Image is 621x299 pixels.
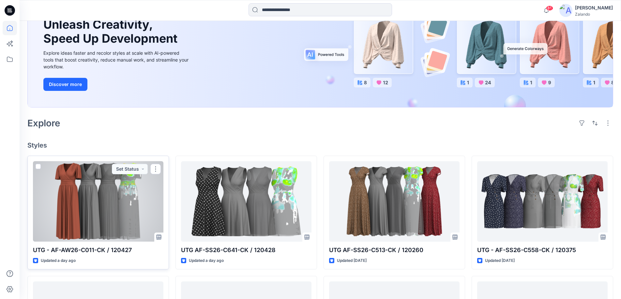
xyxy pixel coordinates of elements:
p: UTG - AF-SS26-C558-CK / 120375 [477,246,608,255]
a: UTG AF-SS26-C641-CK / 120428 [181,161,311,241]
a: UTG AF-SS26-C513-CK / 120260 [329,161,460,241]
span: 81 [546,6,553,11]
p: Updated a day ago [189,257,224,264]
div: Zalando [575,12,613,17]
a: Discover more [43,78,190,91]
h4: Styles [27,141,613,149]
a: UTG - AF-SS26-C558-CK / 120375 [477,161,608,241]
h1: Unleash Creativity, Speed Up Development [43,18,180,46]
p: Updated a day ago [41,257,76,264]
h2: Explore [27,118,60,128]
p: Updated [DATE] [485,257,515,264]
p: Updated [DATE] [337,257,367,264]
div: Explore ideas faster and recolor styles at scale with AI-powered tools that boost creativity, red... [43,50,190,70]
div: [PERSON_NAME] [575,4,613,12]
p: UTG AF-SS26-C641-CK / 120428 [181,246,311,255]
img: avatar [559,4,572,17]
button: Discover more [43,78,87,91]
p: UTG - AF-AW26-C011-CK / 120427 [33,246,163,255]
a: UTG - AF-AW26-C011-CK / 120427 [33,161,163,241]
p: UTG AF-SS26-C513-CK / 120260 [329,246,460,255]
